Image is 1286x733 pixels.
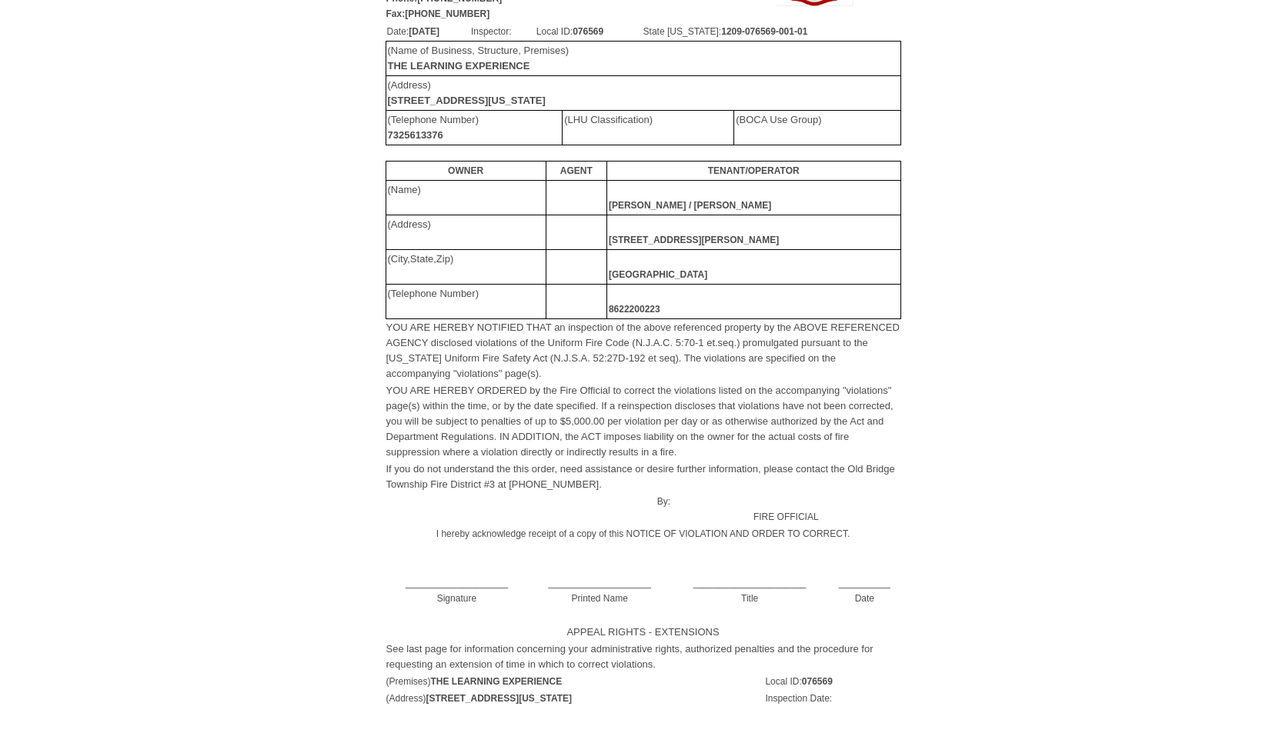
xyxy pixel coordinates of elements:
[386,559,529,607] td: ____________________ Signature
[671,559,828,607] td: ______________________ Title
[386,23,470,40] td: Date:
[609,235,779,245] b: [STREET_ADDRESS][PERSON_NAME]
[828,559,900,607] td: __________ Date
[536,23,643,40] td: Local ID:
[386,525,901,542] td: I hereby acknowledge receipt of a copy of this NOTICE OF VIOLATION AND ORDER TO CORRECT.
[643,23,900,40] td: State [US_STATE]:
[448,165,483,176] b: OWNER
[528,559,671,607] td: ____________________ Printed Name
[388,79,546,106] font: (Address)
[386,643,873,670] font: See last page for information concerning your administrative rights, authorized penalties and the...
[386,673,757,690] td: (Premises)
[560,165,593,176] b: AGENT
[386,463,895,490] font: If you do not understand the this order, need assistance or desire further information, please co...
[609,269,707,280] b: [GEOGRAPHIC_DATA]
[736,114,821,125] font: (BOCA Use Group)
[671,493,900,525] td: FIRE OFFICIAL
[388,253,454,265] font: (City,State,Zip)
[609,200,771,211] b: [PERSON_NAME] / [PERSON_NAME]
[386,690,757,707] td: (Address)
[386,385,894,458] font: YOU ARE HEREBY ORDERED by the Fire Official to correct the violations listed on the accompanying ...
[386,493,672,525] td: By:
[564,114,653,125] font: (LHU Classification)
[388,95,546,106] b: [STREET_ADDRESS][US_STATE]
[470,23,536,40] td: Inspector:
[708,165,800,176] b: TENANT/OPERATOR
[388,184,421,195] font: (Name)
[388,288,479,299] font: (Telephone Number)
[573,26,603,37] b: 076569
[388,45,570,72] font: (Name of Business, Structure, Premises)
[388,129,443,141] b: 7325613376
[764,690,900,707] td: Inspection Date:
[764,673,900,690] td: Local ID:
[566,626,719,638] font: APPEAL RIGHTS - EXTENSIONS
[388,114,479,141] font: (Telephone Number)
[388,218,431,230] font: (Address)
[721,26,807,37] b: 1209-076569-001-01
[409,26,439,37] b: [DATE]
[388,60,530,72] b: THE LEARNING EXPERIENCE
[431,676,563,687] b: THE LEARNING EXPERIENCE
[386,322,900,379] font: YOU ARE HEREBY NOTIFIED THAT an inspection of the above referenced property by the ABOVE REFERENC...
[802,676,833,687] b: 076569
[609,304,660,315] b: 8622200223
[426,693,573,704] b: [STREET_ADDRESS][US_STATE]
